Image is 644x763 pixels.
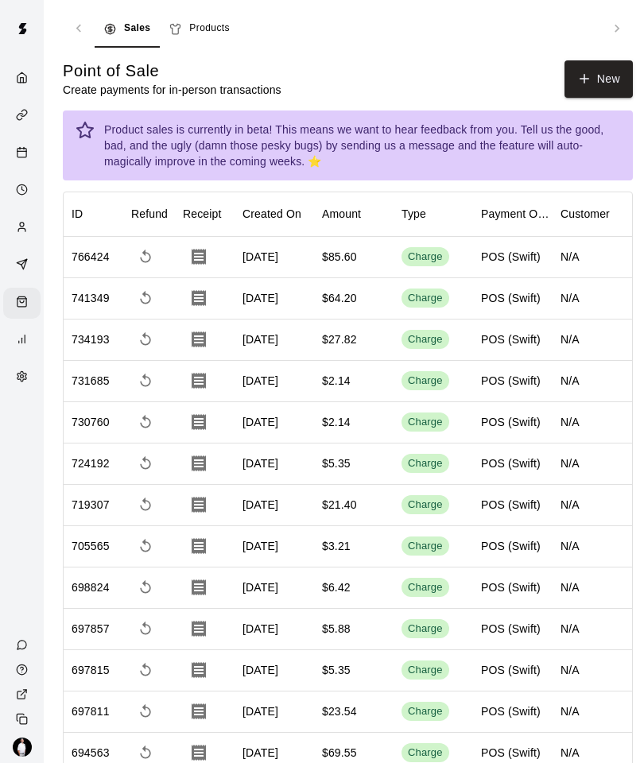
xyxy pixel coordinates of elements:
[553,650,632,691] div: N/A
[481,703,541,719] div: POS (Swift)
[72,373,110,389] div: 731685
[235,320,314,361] div: [DATE]
[3,633,44,657] a: Contact Us
[408,456,443,471] div: Charge
[72,579,110,595] div: 698824
[322,331,357,347] div: $27.82
[183,365,215,397] button: Download Receipt
[131,490,160,519] span: Refund payment
[63,82,281,98] p: Create payments for in-person transactions
[131,242,160,271] span: Refund payment
[314,192,394,236] div: Amount
[408,498,443,513] div: Charge
[131,449,160,478] span: Refund payment
[189,21,230,37] span: Products
[183,613,215,645] button: Download Receipt
[553,609,632,650] div: N/A
[481,455,541,471] div: POS (Swift)
[322,662,351,678] div: $5.35
[131,366,160,395] span: Refund payment
[408,663,443,678] div: Charge
[131,573,160,602] span: Refund payment
[408,291,443,306] div: Charge
[175,192,235,236] div: Receipt
[3,657,44,682] a: Visit help center
[235,485,314,526] div: [DATE]
[481,290,541,306] div: POS (Swift)
[72,290,110,306] div: 741349
[235,278,314,320] div: [DATE]
[235,402,314,443] div: [DATE]
[124,21,150,37] span: Sales
[553,443,632,485] div: N/A
[6,13,38,45] img: Swift logo
[553,192,632,236] div: Customer
[322,703,357,719] div: $23.54
[123,192,175,236] div: Refund
[72,662,110,678] div: 697815
[408,332,443,347] div: Charge
[408,539,443,554] div: Charge
[322,192,361,236] div: Amount
[72,192,83,236] div: ID
[183,282,215,314] button: Download Receipt
[183,571,215,603] button: Download Receipt
[481,745,541,761] div: POS (Swift)
[322,414,351,430] div: $2.14
[402,192,426,236] div: Type
[481,621,541,637] div: POS (Swift)
[72,249,110,265] div: 766424
[408,704,443,719] div: Charge
[481,192,553,236] div: Payment Option
[322,621,351,637] div: $5.88
[3,682,44,707] a: View public page
[394,192,473,236] div: Type
[72,538,110,554] div: 705565
[183,323,215,355] button: Download Receipt
[322,290,357,306] div: $64.20
[64,192,123,236] div: ID
[104,115,620,176] div: Product sales is currently in beta! This means we want to hear feedback from you. Tell us the goo...
[235,237,314,278] div: [DATE]
[242,192,301,236] div: Created On
[553,361,632,402] div: N/A
[95,10,601,48] div: navigation tabs
[183,654,215,686] button: Download Receipt
[481,579,541,595] div: POS (Swift)
[131,532,160,560] span: Refund payment
[322,745,357,761] div: $69.55
[72,497,110,513] div: 719307
[72,414,110,430] div: 730760
[553,526,632,567] div: N/A
[72,331,110,347] div: 734193
[13,738,32,757] img: Travis Hamilton
[341,139,455,152] a: sending us a message
[553,402,632,443] div: N/A
[322,538,351,554] div: $3.21
[473,192,553,236] div: Payment Option
[183,489,215,521] button: Download Receipt
[553,320,632,361] div: N/A
[322,249,357,265] div: $85.60
[553,485,632,526] div: N/A
[131,325,160,354] span: Refund payment
[183,192,222,236] div: Receipt
[322,373,351,389] div: $2.14
[131,408,160,436] span: Refund payment
[72,745,110,761] div: 694563
[183,241,215,273] button: Download Receipt
[408,415,443,430] div: Charge
[481,497,541,513] div: POS (Swift)
[408,622,443,637] div: Charge
[235,361,314,402] div: [DATE]
[183,695,215,727] button: Download Receipt
[72,455,110,471] div: 724192
[408,746,443,761] div: Charge
[3,707,44,731] div: Copy public page link
[183,406,215,438] button: Download Receipt
[481,331,541,347] div: POS (Swift)
[564,60,633,98] button: New
[235,650,314,691] div: [DATE]
[183,530,215,562] button: Download Receipt
[235,526,314,567] div: [DATE]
